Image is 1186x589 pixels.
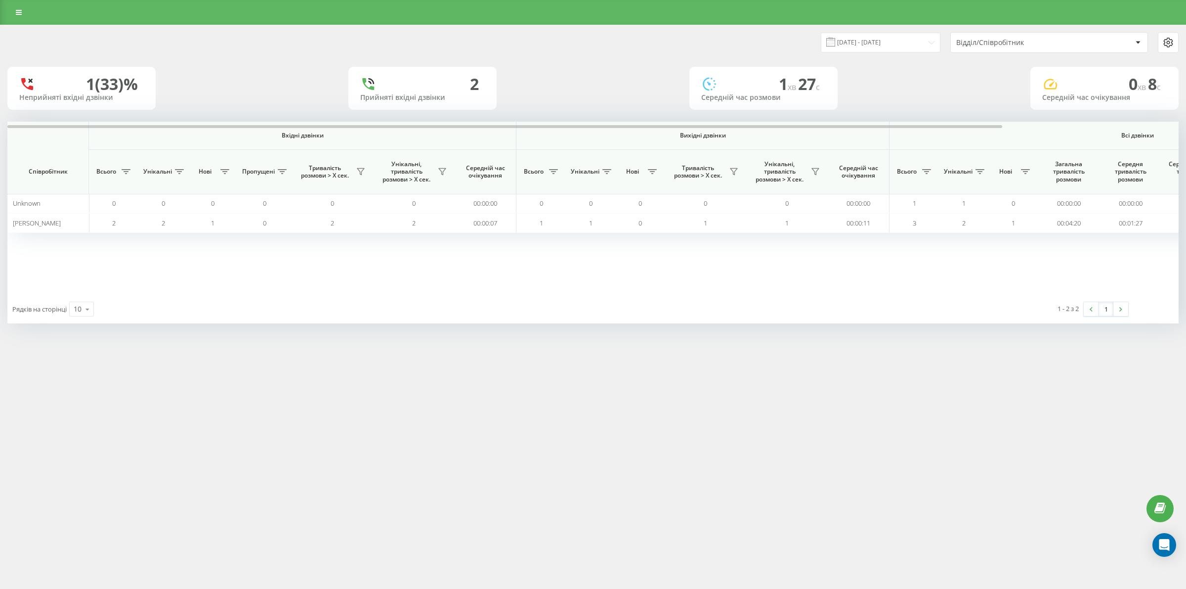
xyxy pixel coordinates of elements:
[788,82,798,92] span: хв
[162,199,165,208] span: 0
[263,199,266,208] span: 0
[944,168,973,176] span: Унікальні
[378,160,435,183] span: Унікальні, тривалість розмови > Х сек.
[1129,73,1148,94] span: 0
[1152,533,1176,557] div: Open Intercom Messenger
[1058,304,1079,314] div: 1 - 2 з 2
[360,93,485,102] div: Прийняті вхідні дзвінки
[701,93,826,102] div: Середній час розмови
[993,168,1018,176] span: Нові
[962,219,966,227] span: 2
[16,168,80,176] span: Співробітник
[589,219,593,227] span: 1
[1042,93,1167,102] div: Середній час очікування
[1157,82,1161,92] span: c
[112,219,116,227] span: 2
[1138,82,1148,92] span: хв
[1099,302,1113,316] a: 1
[638,199,642,208] span: 0
[956,39,1074,47] div: Відділ/Співробітник
[242,168,275,176] span: Пропущені
[620,168,645,176] span: Нові
[1107,160,1154,183] span: Середня тривалість розмови
[962,199,966,208] span: 1
[1012,219,1015,227] span: 1
[193,168,217,176] span: Нові
[296,164,353,180] span: Тривалість розмови > Х сек.
[704,219,707,227] span: 1
[263,219,266,227] span: 0
[589,199,593,208] span: 0
[13,219,61,227] span: [PERSON_NAME]
[571,168,599,176] span: Унікальні
[162,219,165,227] span: 2
[211,219,214,227] span: 1
[331,199,334,208] span: 0
[1045,160,1092,183] span: Загальна тривалість розмови
[816,82,820,92] span: c
[540,199,543,208] span: 0
[751,160,808,183] span: Унікальні, тривалість розмови > Х сек.
[86,75,138,93] div: 1 (33)%
[798,73,820,94] span: 27
[74,304,82,314] div: 10
[913,199,916,208] span: 1
[835,164,882,180] span: Середній час очікування
[540,219,543,227] span: 1
[143,168,172,176] span: Унікальні
[455,213,516,232] td: 00:00:07
[19,93,144,102] div: Неприйняті вхідні дзвінки
[94,168,119,176] span: Всього
[115,132,490,139] span: Вхідні дзвінки
[331,219,334,227] span: 2
[828,213,889,232] td: 00:00:11
[462,164,508,180] span: Середній час очікування
[1012,199,1015,208] span: 0
[521,168,546,176] span: Всього
[704,199,707,208] span: 0
[913,219,916,227] span: 3
[455,194,516,213] td: 00:00:00
[638,219,642,227] span: 0
[540,132,866,139] span: Вихідні дзвінки
[13,199,41,208] span: Unknown
[670,164,726,180] span: Тривалість розмови > Х сек.
[112,199,116,208] span: 0
[779,73,798,94] span: 1
[1038,194,1100,213] td: 00:00:00
[785,199,789,208] span: 0
[1100,213,1161,232] td: 00:01:27
[412,199,416,208] span: 0
[785,219,789,227] span: 1
[828,194,889,213] td: 00:00:00
[894,168,919,176] span: Всього
[412,219,416,227] span: 2
[12,305,67,314] span: Рядків на сторінці
[211,199,214,208] span: 0
[470,75,479,93] div: 2
[1148,73,1161,94] span: 8
[1100,194,1161,213] td: 00:00:00
[1038,213,1100,232] td: 00:04:20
